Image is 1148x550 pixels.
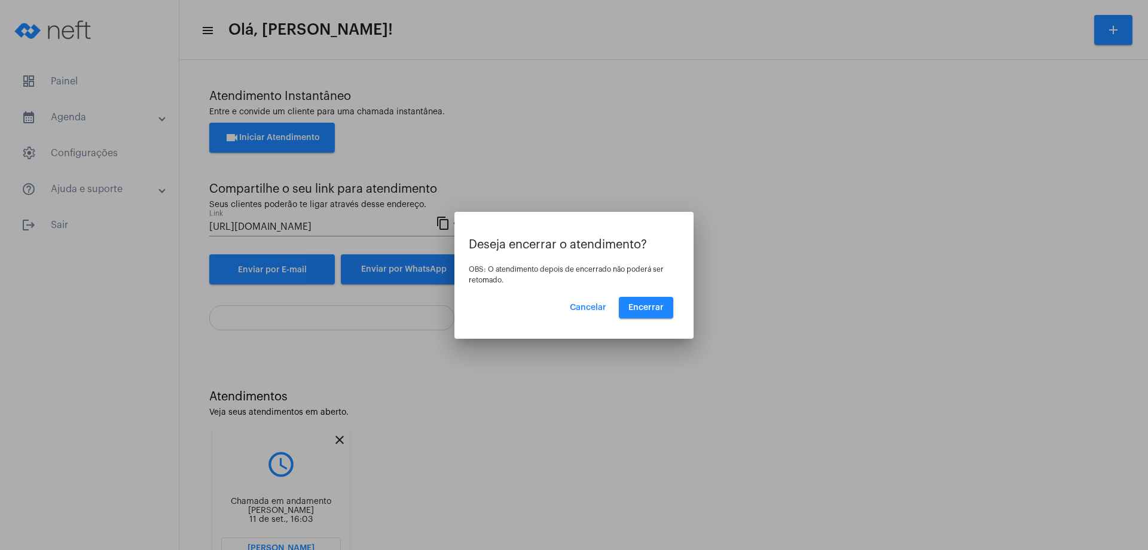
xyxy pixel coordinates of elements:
p: Deseja encerrar o atendimento? [469,238,679,251]
button: Cancelar [560,297,616,318]
span: OBS: O atendimento depois de encerrado não poderá ser retomado. [469,266,664,284]
span: Encerrar [628,303,664,312]
button: Encerrar [619,297,673,318]
span: Cancelar [570,303,606,312]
